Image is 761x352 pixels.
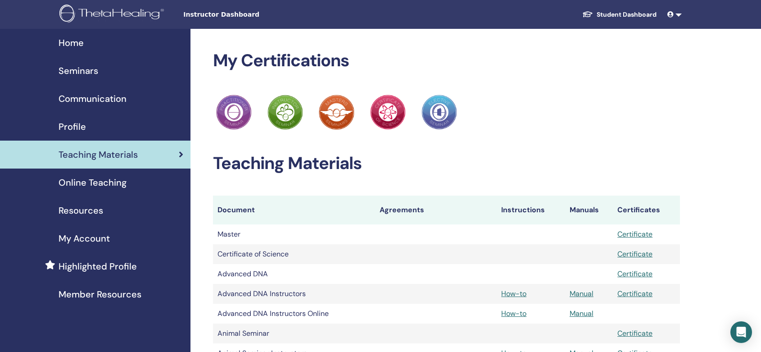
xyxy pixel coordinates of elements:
[617,229,652,239] a: Certificate
[213,244,375,264] td: Certificate of Science
[730,321,752,343] div: Open Intercom Messenger
[501,309,526,318] a: How-to
[59,288,141,301] span: Member Resources
[59,204,103,217] span: Resources
[565,196,613,224] th: Manuals
[213,153,680,174] h2: Teaching Materials
[613,196,680,224] th: Certificates
[59,176,127,189] span: Online Teaching
[213,196,375,224] th: Document
[617,269,652,279] a: Certificate
[59,36,84,50] span: Home
[213,50,680,71] h2: My Certifications
[421,95,457,130] img: Practitioner
[575,6,664,23] a: Student Dashboard
[59,148,138,161] span: Teaching Materials
[59,5,167,25] img: logo.png
[59,64,98,78] span: Seminars
[319,95,354,130] img: Practitioner
[213,304,375,324] td: Advanced DNA Instructors Online
[213,284,375,304] td: Advanced DNA Instructors
[267,95,303,130] img: Practitioner
[370,95,405,130] img: Practitioner
[617,249,652,259] a: Certificate
[213,224,375,244] td: Master
[570,289,593,298] a: Manual
[501,289,526,298] a: How-to
[375,196,497,224] th: Agreements
[213,264,375,284] td: Advanced DNA
[59,232,110,245] span: My Account
[582,10,593,18] img: graduation-cap-white.svg
[216,95,251,130] img: Practitioner
[59,120,86,133] span: Profile
[570,309,593,318] a: Manual
[617,289,652,298] a: Certificate
[59,260,137,273] span: Highlighted Profile
[59,92,127,105] span: Communication
[183,10,318,19] span: Instructor Dashboard
[497,196,565,224] th: Instructions
[617,329,652,338] a: Certificate
[213,324,375,343] td: Animal Seminar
